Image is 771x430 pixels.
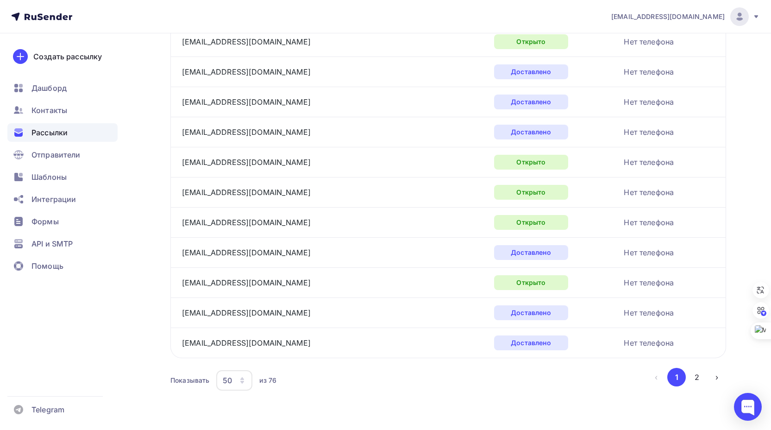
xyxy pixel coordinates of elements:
div: Доставлено [494,335,568,350]
span: Telegram [31,404,64,415]
span: API и SMTP [31,238,73,249]
span: [EMAIL_ADDRESS][DOMAIN_NAME] [611,12,725,21]
span: Дашборд [31,82,67,94]
div: Создать рассылку [33,51,102,62]
div: 50 [223,375,232,386]
div: Открыто [494,155,568,170]
div: Нет телефона [624,187,674,198]
div: Открыто [494,185,568,200]
a: [EMAIL_ADDRESS][DOMAIN_NAME] [182,278,311,287]
a: [EMAIL_ADDRESS][DOMAIN_NAME] [182,97,311,107]
div: Показывать [170,376,209,385]
a: [EMAIL_ADDRESS][DOMAIN_NAME] [182,67,311,76]
span: Отправители [31,149,81,160]
div: Нет телефона [624,66,674,77]
button: 50 [216,370,253,391]
div: Нет телефона [624,126,674,138]
div: Нет телефона [624,157,674,168]
div: из 76 [259,376,276,385]
div: Доставлено [494,64,568,79]
span: Интеграции [31,194,76,205]
span: Помощь [31,260,63,272]
div: Нет телефона [624,36,674,47]
a: Дашборд [7,79,118,97]
a: [EMAIL_ADDRESS][DOMAIN_NAME] [182,127,311,137]
a: [EMAIL_ADDRESS][DOMAIN_NAME] [182,37,311,46]
a: [EMAIL_ADDRESS][DOMAIN_NAME] [182,188,311,197]
span: Шаблоны [31,171,67,183]
a: [EMAIL_ADDRESS][DOMAIN_NAME] [182,308,311,317]
ul: Pagination [647,368,727,386]
div: Нет телефона [624,337,674,348]
div: Нет телефона [624,247,674,258]
div: Нет телефона [624,307,674,318]
a: [EMAIL_ADDRESS][DOMAIN_NAME] [182,218,311,227]
a: Контакты [7,101,118,120]
button: Go to next page [708,368,726,386]
div: Нет телефона [624,217,674,228]
a: Формы [7,212,118,231]
a: [EMAIL_ADDRESS][DOMAIN_NAME] [182,248,311,257]
div: Доставлено [494,95,568,109]
div: Открыто [494,34,568,49]
div: Открыто [494,215,568,230]
div: Нет телефона [624,96,674,107]
button: Go to page 2 [688,368,706,386]
div: Доставлено [494,125,568,139]
span: Контакты [31,105,67,116]
a: [EMAIL_ADDRESS][DOMAIN_NAME] [182,158,311,167]
div: Открыто [494,275,568,290]
span: Формы [31,216,59,227]
span: Рассылки [31,127,68,138]
a: [EMAIL_ADDRESS][DOMAIN_NAME] [611,7,760,26]
div: Нет телефона [624,277,674,288]
a: [EMAIL_ADDRESS][DOMAIN_NAME] [182,338,311,348]
a: Рассылки [7,123,118,142]
a: Шаблоны [7,168,118,186]
button: Go to page 1 [667,368,686,386]
div: Доставлено [494,245,568,260]
a: Отправители [7,145,118,164]
div: Доставлено [494,305,568,320]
